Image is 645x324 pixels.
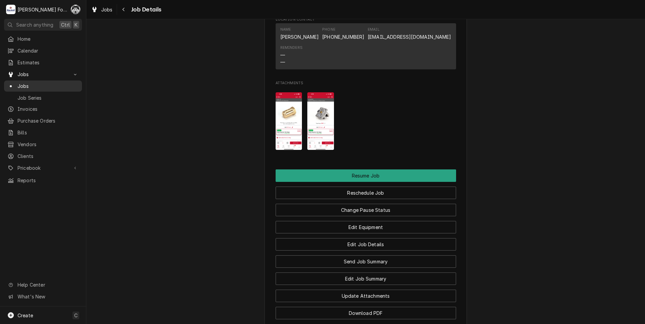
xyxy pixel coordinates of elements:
[280,59,285,66] div: —
[280,27,319,40] div: Name
[4,103,82,115] a: Invoices
[88,4,115,15] a: Jobs
[280,33,319,40] div: [PERSON_NAME]
[276,17,456,22] span: Location Contact
[322,27,335,32] div: Phone
[276,233,456,251] div: Button Group Row
[276,80,456,86] span: Attachments
[16,21,53,28] span: Search anything
[276,272,456,285] button: Edit Job Summary
[18,129,79,136] span: Bills
[276,169,456,182] button: Resume Job
[4,69,82,80] a: Go to Jobs
[4,80,82,92] a: Jobs
[6,5,16,14] div: M
[4,92,82,103] a: Job Series
[276,251,456,268] div: Button Group Row
[18,105,79,112] span: Invoices
[280,45,303,66] div: Reminders
[118,4,129,15] button: Navigate back
[276,23,456,72] div: Location Contact List
[280,27,291,32] div: Name
[101,6,113,13] span: Jobs
[322,27,364,40] div: Phone
[71,5,80,14] div: C(
[18,177,79,184] span: Reports
[276,87,456,155] span: Attachments
[276,80,456,155] div: Attachments
[4,115,82,126] a: Purchase Orders
[4,139,82,150] a: Vendors
[368,34,451,40] a: [EMAIL_ADDRESS][DOMAIN_NAME]
[276,23,456,69] div: Contact
[18,59,79,66] span: Estimates
[280,45,303,51] div: Reminders
[276,92,302,150] img: goTSaVASEaiWbNlmyDrL
[276,169,456,182] div: Button Group Row
[276,169,456,319] div: Button Group
[276,221,456,233] button: Edit Equipment
[4,279,82,290] a: Go to Help Center
[18,94,79,101] span: Job Series
[18,6,67,13] div: [PERSON_NAME] Food Equipment Service
[276,307,456,319] button: Download PDF
[368,27,380,32] div: Email
[75,21,78,28] span: K
[4,45,82,56] a: Calendar
[276,285,456,302] div: Button Group Row
[276,255,456,268] button: Send Job Summary
[18,47,79,54] span: Calendar
[6,5,16,14] div: Marshall Food Equipment Service's Avatar
[18,83,79,90] span: Jobs
[276,302,456,319] div: Button Group Row
[18,293,78,300] span: What's New
[71,5,80,14] div: Chris Murphy (103)'s Avatar
[4,151,82,162] a: Clients
[129,5,162,14] span: Job Details
[276,187,456,199] button: Reschedule Job
[4,291,82,302] a: Go to What's New
[4,19,82,31] button: Search anythingCtrlK
[276,216,456,233] div: Button Group Row
[276,290,456,302] button: Update Attachments
[61,21,70,28] span: Ctrl
[368,27,451,40] div: Email
[276,17,456,72] div: Location Contact
[74,312,78,319] span: C
[276,204,456,216] button: Change Pause Status
[18,281,78,288] span: Help Center
[322,34,364,40] a: [PHONE_NUMBER]
[276,182,456,199] div: Button Group Row
[280,52,285,59] div: —
[4,175,82,186] a: Reports
[18,141,79,148] span: Vendors
[18,164,68,171] span: Pricebook
[4,33,82,44] a: Home
[276,238,456,251] button: Edit Job Details
[18,117,79,124] span: Purchase Orders
[18,153,79,160] span: Clients
[276,268,456,285] div: Button Group Row
[18,35,79,42] span: Home
[4,162,82,173] a: Go to Pricebook
[18,71,68,78] span: Jobs
[4,57,82,68] a: Estimates
[276,199,456,216] div: Button Group Row
[307,92,334,150] img: rguvUk2QP2yo5p5dYnYu
[4,127,82,138] a: Bills
[18,313,33,318] span: Create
